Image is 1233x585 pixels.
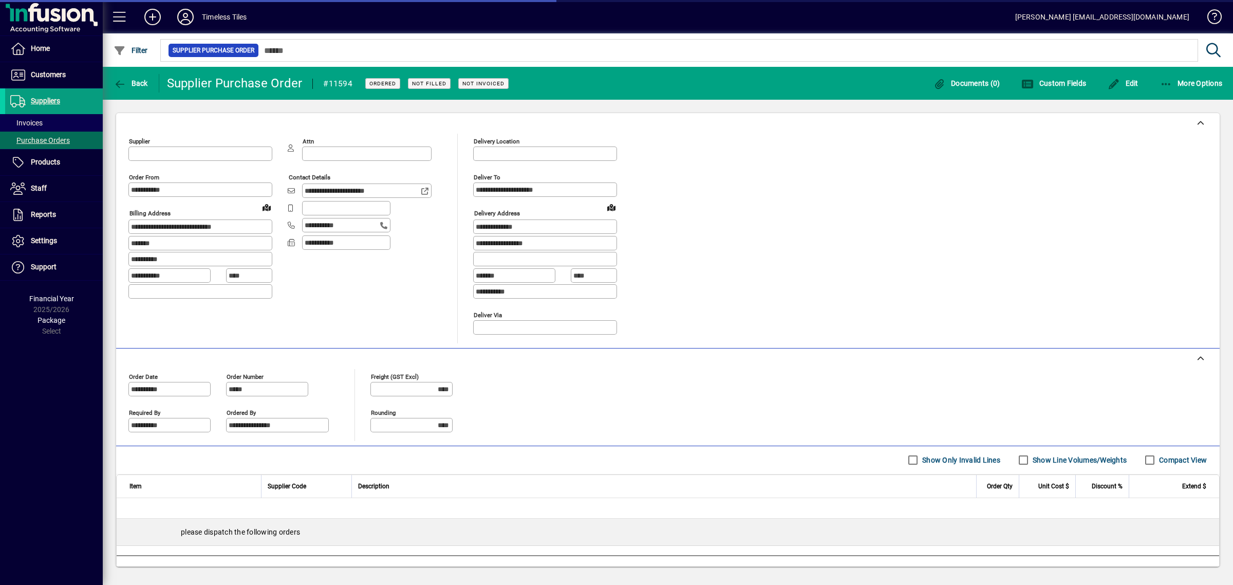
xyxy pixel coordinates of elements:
button: Profile [169,8,202,26]
mat-label: Attn [303,138,314,145]
span: Not Filled [412,80,446,87]
mat-label: Deliver To [474,174,500,181]
span: Filter [114,46,148,54]
span: Unit Cost $ [1038,481,1069,492]
a: Invoices [5,114,103,132]
button: Documents (0) [931,74,1003,93]
mat-label: Deliver via [474,311,502,318]
button: Custom Fields [1019,74,1089,93]
span: Support [31,263,57,271]
span: Custom Fields [1021,79,1086,87]
a: Knowledge Base [1200,2,1220,35]
label: Show Line Volumes/Weights [1031,455,1127,465]
span: Purchase Orders [10,136,70,144]
mat-label: Order date [129,373,158,380]
span: Customers [31,70,66,79]
span: Reports [31,210,56,218]
label: Compact View [1157,455,1207,465]
span: Edit [1108,79,1138,87]
span: Package [38,316,65,324]
a: Staff [5,176,103,202]
a: View on map [603,199,620,215]
mat-label: Order number [227,373,264,380]
div: Supplier Purchase Order [167,75,303,92]
span: Settings [31,236,57,245]
span: Supplier Code [268,481,306,492]
span: Discount % [1092,481,1123,492]
a: Home [5,36,103,62]
mat-label: Rounding [371,409,396,416]
span: Financial Year [29,295,74,303]
span: Documents (0) [933,79,1000,87]
mat-label: Freight (GST excl) [371,373,419,380]
span: Order Qty [987,481,1013,492]
a: Purchase Orders [5,132,103,149]
span: Item [129,481,142,492]
a: Products [5,150,103,175]
span: Products [31,158,60,166]
span: Description [358,481,389,492]
a: View on map [258,199,275,215]
app-page-header-button: Back [103,74,159,93]
span: Back [114,79,148,87]
button: Add [136,8,169,26]
span: Not Invoiced [462,80,505,87]
label: Show Only Invalid Lines [920,455,1000,465]
button: Filter [111,41,151,60]
span: Extend $ [1182,481,1206,492]
span: Invoices [10,119,43,127]
div: please dispatch the following orders [117,519,1219,545]
button: Edit [1105,74,1141,93]
mat-label: Order from [129,174,159,181]
span: Ordered [369,80,396,87]
button: Back [111,74,151,93]
button: More Options [1157,74,1225,93]
mat-label: Supplier [129,138,150,145]
div: Timeless Tiles [202,9,247,25]
mat-label: Delivery Location [474,138,519,145]
mat-label: Ordered by [227,409,256,416]
span: More Options [1160,79,1223,87]
span: Staff [31,184,47,192]
a: Settings [5,228,103,254]
span: Home [31,44,50,52]
span: Supplier Purchase Order [173,45,254,56]
div: #11594 [323,76,352,92]
mat-label: Required by [129,409,160,416]
div: [PERSON_NAME] [EMAIL_ADDRESS][DOMAIN_NAME] [1015,9,1189,25]
span: Suppliers [31,97,60,105]
a: Support [5,254,103,280]
a: Reports [5,202,103,228]
a: Customers [5,62,103,88]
